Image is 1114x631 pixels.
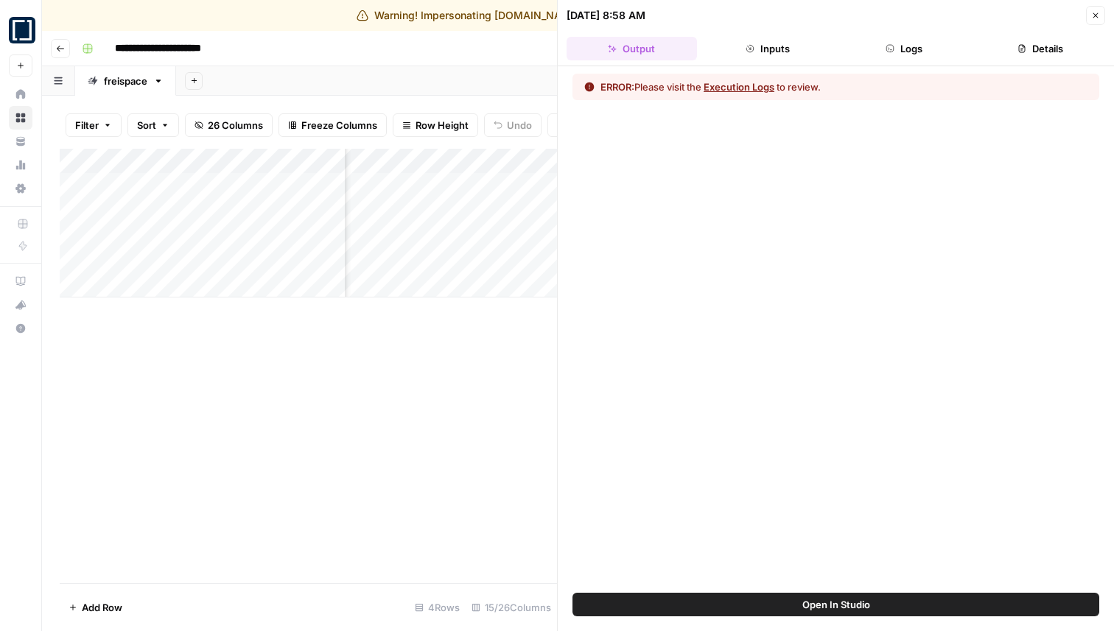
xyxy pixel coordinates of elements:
button: Output [567,37,697,60]
span: 26 Columns [208,118,263,133]
button: Details [975,37,1105,60]
button: Inputs [703,37,833,60]
a: AirOps Academy [9,269,32,293]
span: Undo [507,118,532,133]
button: Row Height [393,113,478,137]
span: ERROR: [600,81,634,93]
span: Add Row [82,600,122,615]
div: freispace [104,74,147,88]
div: What's new? [10,294,32,316]
span: Freeze Columns [301,118,377,133]
a: Browse [9,106,32,130]
div: 15/26 Columns [466,596,557,619]
button: Logs [839,37,970,60]
div: 4 Rows [409,596,466,619]
a: freispace [75,66,176,96]
span: Row Height [416,118,469,133]
a: Home [9,82,32,106]
button: 26 Columns [185,113,273,137]
a: Your Data [9,130,32,153]
button: Freeze Columns [278,113,387,137]
button: Open In Studio [572,593,1099,616]
div: [DATE] 8:58 AM [567,8,645,23]
button: What's new? [9,293,32,317]
img: freispace Logo [9,17,35,43]
span: Filter [75,118,99,133]
span: Open In Studio [802,597,870,612]
span: Sort [137,118,156,133]
button: Undo [484,113,542,137]
button: Help + Support [9,317,32,340]
button: Sort [127,113,179,137]
div: Warning! Impersonating [DOMAIN_NAME][EMAIL_ADDRESS][DOMAIN_NAME] [357,8,758,23]
button: Execution Logs [704,80,774,94]
a: Usage [9,153,32,177]
button: Workspace: freispace [9,12,32,49]
div: Please visit the to review. [600,80,821,94]
a: Settings [9,177,32,200]
button: Add Row [60,596,131,619]
button: Filter [66,113,122,137]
